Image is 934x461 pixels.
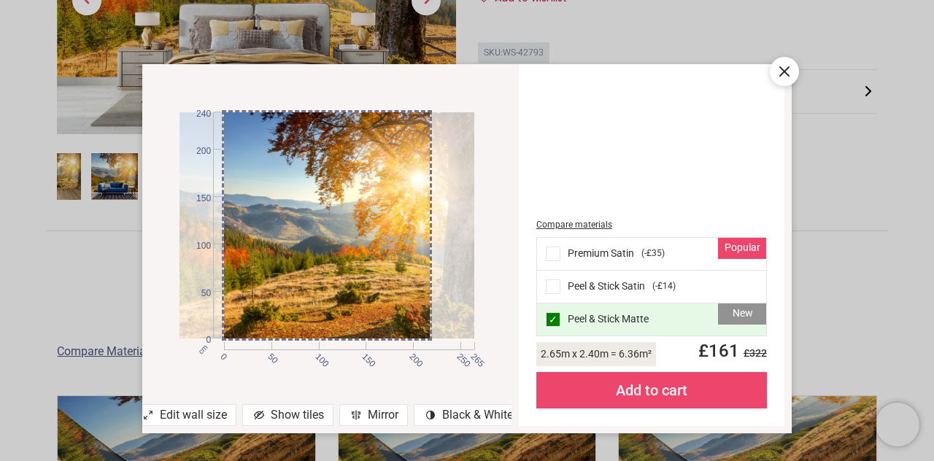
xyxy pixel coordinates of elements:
[183,240,211,252] span: 100
[468,351,477,360] span: 265
[242,404,333,426] div: Show tiles
[876,403,919,446] iframe: Brevo live chat
[183,193,211,205] span: 150
[536,219,767,231] div: Compare materials
[454,351,463,360] span: 250
[183,334,211,346] span: 0
[131,404,236,426] div: Edit wall size
[718,303,766,325] div: New
[536,342,656,366] div: 2.65 m x 2.40 m = 6.36 m²
[537,238,766,271] div: Premium Satin
[312,351,322,360] span: 100
[183,145,211,158] span: 200
[265,351,274,360] span: 50
[197,344,209,356] span: cm
[406,351,416,360] span: 200
[690,341,767,361] span: £ 161
[537,271,766,303] div: Peel & Stick Satin
[549,314,557,325] span: ✓
[359,351,368,360] span: 150
[537,303,766,336] div: Peel & Stick Matte
[718,238,766,260] div: Popular
[414,404,522,426] div: Black & White
[183,108,211,120] span: 240
[641,247,665,260] span: ( -£35 )
[217,351,227,360] span: 0
[739,347,767,359] span: £ 322
[183,287,211,300] span: 50
[652,280,676,293] span: ( -£14 )
[339,404,408,426] div: Mirror
[536,372,767,408] div: Add to cart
